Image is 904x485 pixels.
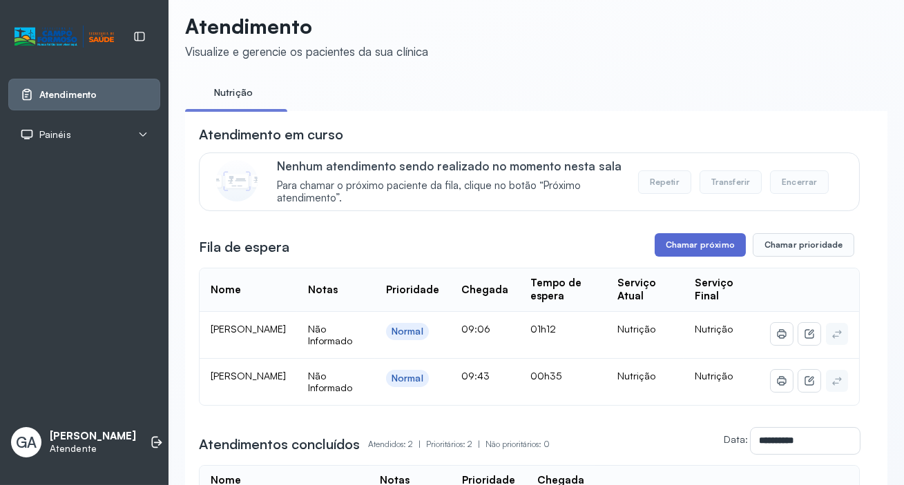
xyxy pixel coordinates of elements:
div: Nutrição [617,323,673,335]
p: Nenhum atendimento sendo realizado no momento nesta sala [277,159,638,173]
img: Logotipo do estabelecimento [15,26,114,48]
a: Atendimento [20,88,148,101]
button: Chamar prioridade [753,233,855,257]
span: | [478,439,480,449]
span: 09:43 [461,370,490,382]
p: Atendidos: 2 [368,435,426,454]
p: Prioritários: 2 [426,435,485,454]
span: 01h12 [530,323,556,335]
span: Não Informado [308,370,352,394]
div: Tempo de espera [530,277,595,303]
div: Visualize e gerencie os pacientes da sua clínica [185,44,428,59]
span: Painéis [39,129,71,141]
div: Chegada [461,284,508,297]
div: Serviço Atual [617,277,673,303]
span: Nutrição [695,370,733,382]
label: Data: [724,433,748,445]
button: Repetir [638,170,691,194]
h3: Fila de espera [199,237,289,257]
img: Imagem de CalloutCard [216,160,258,201]
span: 09:06 [461,323,490,335]
span: Não Informado [308,323,352,347]
button: Transferir [700,170,762,194]
span: Atendimento [39,89,97,101]
h3: Atendimentos concluídos [199,435,360,454]
button: Encerrar [770,170,829,194]
p: Não prioritários: 0 [485,435,550,454]
span: 00h35 [530,370,561,382]
div: Serviço Final [695,277,749,303]
p: Atendimento [185,14,428,39]
span: [PERSON_NAME] [211,323,286,335]
p: [PERSON_NAME] [50,430,136,443]
h3: Atendimento em curso [199,125,343,144]
p: Atendente [50,443,136,455]
div: Prioridade [386,284,439,297]
span: Nutrição [695,323,733,335]
span: | [419,439,421,449]
span: Para chamar o próximo paciente da fila, clique no botão “Próximo atendimento”. [277,179,638,206]
button: Chamar próximo [655,233,746,257]
div: Nutrição [617,370,673,382]
div: Notas [308,284,338,297]
span: [PERSON_NAME] [211,370,286,382]
div: Normal [392,326,423,337]
div: Nome [211,284,241,297]
div: Normal [392,373,423,384]
a: Nutrição [185,81,282,104]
